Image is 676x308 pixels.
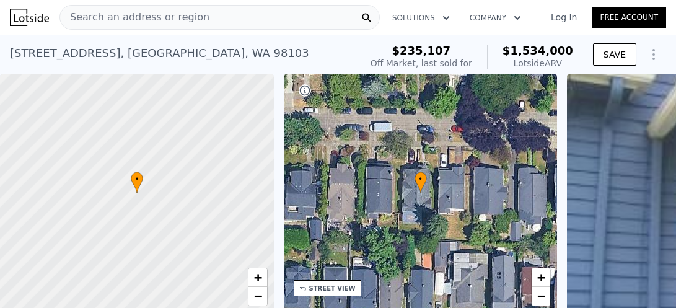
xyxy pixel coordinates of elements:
[309,284,356,293] div: STREET VIEW
[460,7,531,29] button: Company
[248,287,267,306] a: Zoom out
[371,57,472,69] div: Off Market, last sold for
[532,287,550,306] a: Zoom out
[537,270,545,285] span: +
[392,44,451,57] span: $235,107
[253,288,261,304] span: −
[503,57,573,69] div: Lotside ARV
[592,7,666,28] a: Free Account
[131,172,143,193] div: •
[415,174,427,185] span: •
[253,270,261,285] span: +
[131,174,143,185] span: •
[536,11,592,24] a: Log In
[382,7,460,29] button: Solutions
[537,288,545,304] span: −
[532,268,550,287] a: Zoom in
[503,44,573,57] span: $1,534,000
[248,268,267,287] a: Zoom in
[641,42,666,67] button: Show Options
[415,172,427,193] div: •
[593,43,636,66] button: SAVE
[60,10,209,25] span: Search an address or region
[10,9,49,26] img: Lotside
[10,45,309,62] div: [STREET_ADDRESS] , [GEOGRAPHIC_DATA] , WA 98103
